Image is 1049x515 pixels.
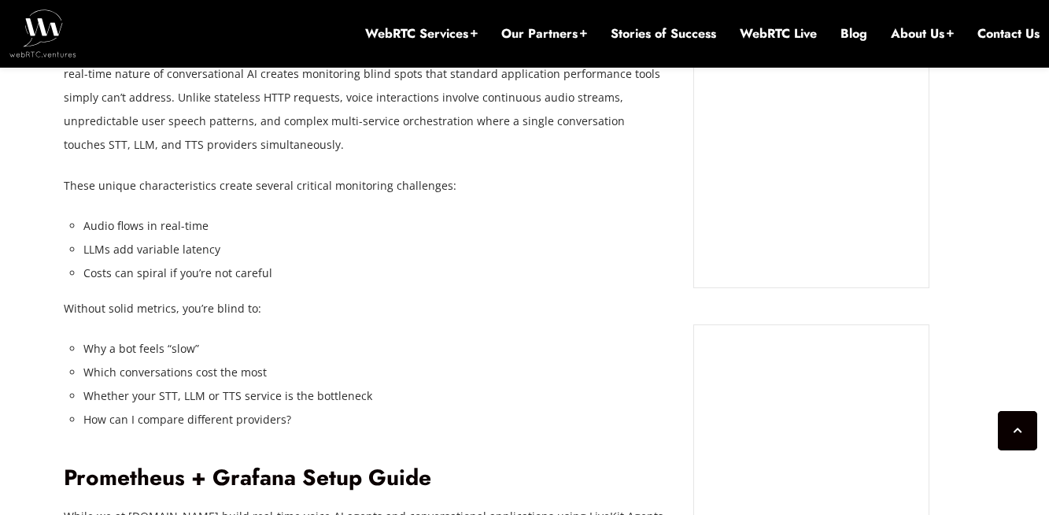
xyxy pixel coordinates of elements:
[977,25,1040,43] a: Contact Us
[64,465,670,492] h2: Prometheus + Grafana Setup Guide
[64,174,670,198] p: These unique characteristics create several critical monitoring challenges:
[83,238,670,261] li: LLMs add variable latency
[83,337,670,361] li: Why a bot feels “slow”
[365,25,478,43] a: WebRTC Services
[64,39,670,157] p: Voice AI agents operate in a fundamentally different environment than traditional web application...
[710,54,913,272] iframe: Embedded CTA
[83,384,670,408] li: Whether your STT, LLM or TTS service is the bottleneck
[740,25,817,43] a: WebRTC Live
[611,25,716,43] a: Stories of Success
[891,25,954,43] a: About Us
[83,408,670,432] li: How can I compare different providers?
[83,361,670,384] li: Which conversations cost the most
[83,261,670,285] li: Costs can spiral if you’re not careful
[83,214,670,238] li: Audio flows in real-time
[64,297,670,320] p: Without solid metrics, you’re blind to:
[501,25,587,43] a: Our Partners
[9,9,76,57] img: WebRTC.ventures
[840,25,867,43] a: Blog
